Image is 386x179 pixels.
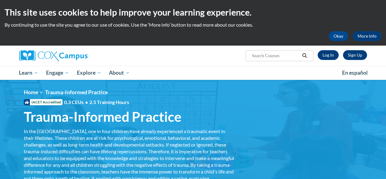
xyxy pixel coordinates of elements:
span: Trauma-Informed Practice [24,109,182,125]
span: 2.5 Training Hours [89,99,129,105]
a: Log In [318,50,339,60]
button: Search [300,52,309,59]
a: Learn [15,66,42,80]
span: • [85,99,88,105]
span: Explore [77,69,101,76]
span: Learn [19,69,38,76]
button: Okay [329,31,348,41]
a: Cox Campus [19,50,129,61]
div: Main menu [15,66,372,80]
a: Explore [73,66,105,80]
span: Engage [46,69,69,76]
a: Engage [42,66,73,80]
span: 0.3 CEUs [64,99,129,106]
a: Register [343,50,367,60]
a: More Info [353,31,381,41]
h2: This site uses cookies to help improve your learning experience. [5,6,381,18]
img: Cox Campus [19,50,88,61]
a: About [105,66,134,80]
input: Search Courses [251,52,300,59]
span: IACET Accredited [24,99,63,105]
span: En español [342,69,368,76]
span: Trauma-Informed Practice [45,89,108,95]
a: En español [338,66,372,79]
p: By continuing to use the site you agree to our use of cookies. Use the ‘More info’ button to read... [5,21,381,28]
span: About [109,69,130,76]
a: Home [24,89,38,95]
